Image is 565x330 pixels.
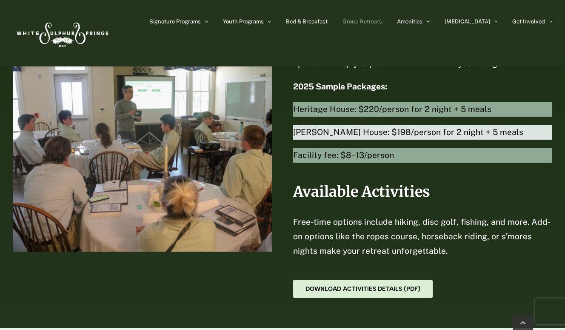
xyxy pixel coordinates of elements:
span: We offer simple, per-person pricing with flexible meal and lodging options to help you plan a ret... [293,44,551,68]
span: [PERSON_NAME] House: $198/person for 2 night + 5 meals [293,125,552,140]
span: Available Activities [293,183,430,201]
span: Get Involved [512,19,545,24]
img: White Sulphur Springs Logo [13,13,111,53]
a: Download Activities Details (PDF) [293,280,433,298]
span: Group Retreats [342,19,382,24]
span: Heritage House: $220/person for 2 night + 5 meals [293,102,552,117]
img: IMG_9999 [13,57,272,252]
span: Facility fee: $8–13/person [293,148,552,163]
strong: 2025 Sample Packages: [293,82,387,91]
span: Download Activities Details (PDF) [305,285,420,293]
span: Bed & Breakfast [286,19,328,24]
span: Signature Programs [149,19,201,24]
span: Free-time options include hiking, disc golf, fishing, and more. Add-on options like the ropes cou... [293,217,551,255]
span: [MEDICAL_DATA] [445,19,490,24]
span: Amenities [397,19,422,24]
span: Youth Programs [223,19,264,24]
